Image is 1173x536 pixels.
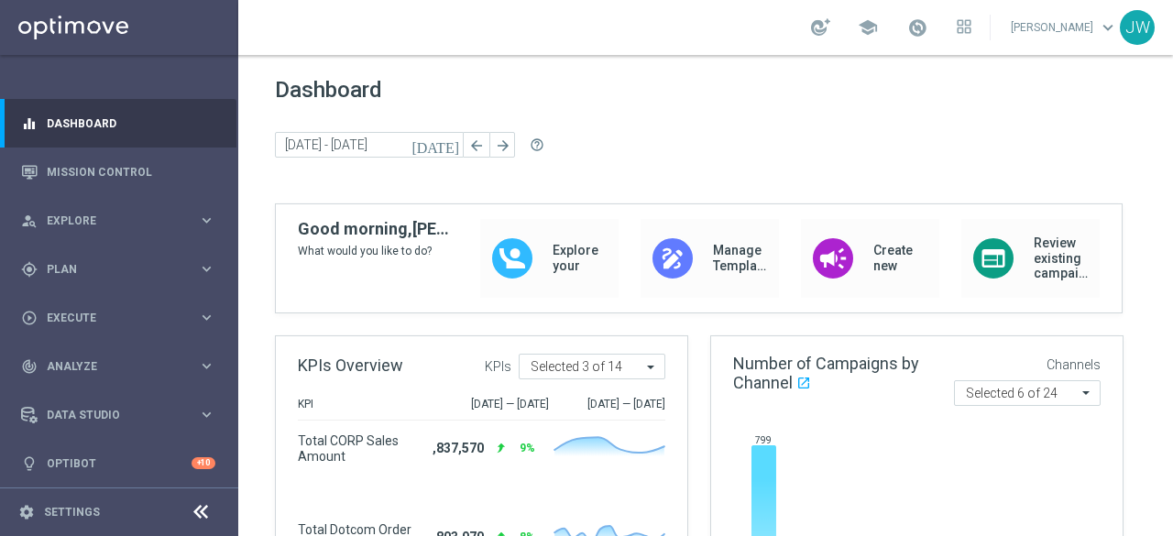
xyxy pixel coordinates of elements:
a: Mission Control [47,148,215,196]
i: keyboard_arrow_right [198,212,215,229]
span: Explore [47,215,198,226]
i: equalizer [21,115,38,132]
i: track_changes [21,358,38,375]
div: Mission Control [21,148,215,196]
div: Data Studio [21,407,198,423]
button: play_circle_outline Execute keyboard_arrow_right [20,311,216,325]
span: Execute [47,312,198,323]
i: play_circle_outline [21,310,38,326]
span: Data Studio [47,410,198,421]
a: Dashboard [47,99,215,148]
i: person_search [21,213,38,229]
button: lightbulb Optibot +10 [20,456,216,471]
i: keyboard_arrow_right [198,260,215,278]
div: Optibot [21,439,215,487]
div: +10 [192,457,215,469]
button: equalizer Dashboard [20,116,216,131]
button: person_search Explore keyboard_arrow_right [20,213,216,228]
i: settings [18,504,35,520]
button: track_changes Analyze keyboard_arrow_right [20,359,216,374]
i: gps_fixed [21,261,38,278]
div: Dashboard [21,99,215,148]
span: keyboard_arrow_down [1098,17,1118,38]
div: Execute [21,310,198,326]
a: [PERSON_NAME]keyboard_arrow_down [1009,14,1120,41]
i: lightbulb [21,455,38,472]
a: Optibot [47,439,192,487]
span: school [858,17,878,38]
div: Explore [21,213,198,229]
div: JW [1120,10,1155,45]
a: Settings [44,507,100,518]
button: gps_fixed Plan keyboard_arrow_right [20,262,216,277]
i: keyboard_arrow_right [198,357,215,375]
button: Mission Control [20,165,216,180]
i: keyboard_arrow_right [198,309,215,326]
button: Data Studio keyboard_arrow_right [20,408,216,422]
div: Analyze [21,358,198,375]
span: Analyze [47,361,198,372]
div: Plan [21,261,198,278]
i: keyboard_arrow_right [198,406,215,423]
span: Plan [47,264,198,275]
